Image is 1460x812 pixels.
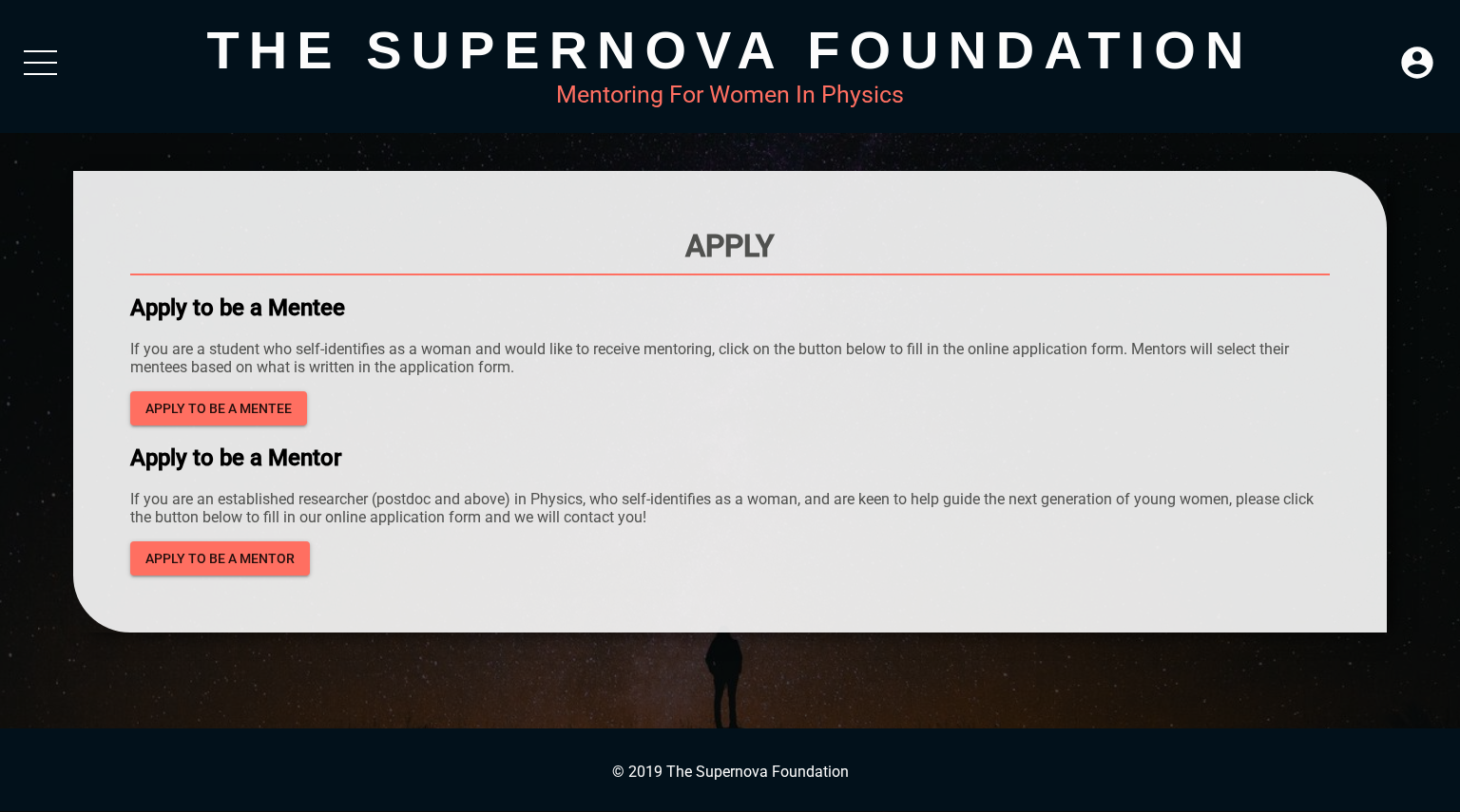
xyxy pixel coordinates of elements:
[130,391,307,426] button: Apply to be a mentee
[145,547,295,571] span: apply to be a mentor
[130,228,1330,264] h1: Apply
[73,19,1387,81] div: The Supernova Foundation
[130,444,1330,471] h2: Apply to be a Mentor
[73,81,1387,108] div: Mentoring For Women In Physics
[130,294,1330,321] h2: Apply to be a Mentee
[19,763,1441,781] p: © 2019 The Supernova Foundation
[145,397,292,421] span: Apply to be a mentee
[130,541,310,576] button: apply to be a mentor
[130,340,1330,376] p: If you are a student who self-identifies as a woman and would like to receive mentoring, click on...
[130,490,1330,526] p: If you are an established researcher (postdoc and above) in Physics, who self-identifies as a wom...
